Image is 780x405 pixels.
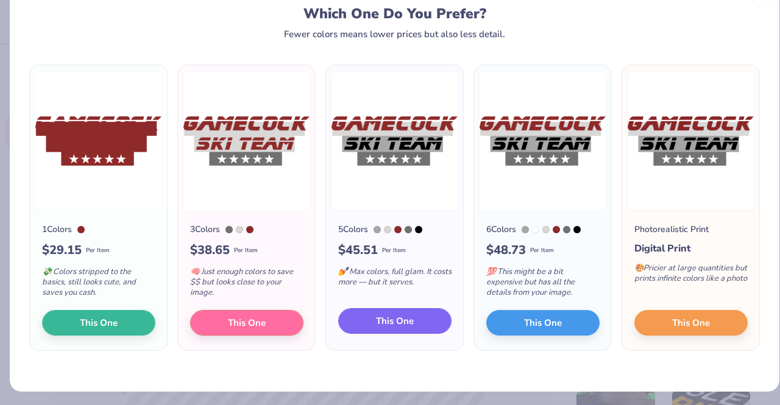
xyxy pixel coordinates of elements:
[634,256,748,296] div: Pricier at large quantities but prints infinite colors like a photo
[284,29,505,39] div: Fewer colors means lower prices but also less detail.
[338,241,378,259] span: $ 45.51
[338,308,452,334] button: This One
[225,226,233,233] div: 424 C
[486,266,496,277] span: 💯
[486,310,600,336] button: This One
[634,241,748,256] div: Digital Print
[42,223,72,236] div: 1 Colors
[236,226,243,233] div: Cool Gray 1 C
[486,223,516,236] div: 6 Colors
[338,223,368,236] div: 5 Colors
[183,71,310,211] img: 3 color option
[522,226,529,233] div: Cool Gray 6 C
[43,5,746,22] div: Which One Do You Prefer?
[246,226,253,233] div: 7623 C
[634,223,709,236] div: Photorealistic Print
[486,259,600,310] div: This might be a bit expensive but has all the details from your image.
[530,246,554,255] span: Per Item
[573,226,581,233] div: Black
[234,246,258,255] span: Per Item
[415,226,422,233] div: Black
[524,316,562,330] span: This One
[331,71,458,211] img: 5 color option
[190,223,220,236] div: 3 Colors
[627,71,754,211] img: Photorealistic preview
[86,246,110,255] span: Per Item
[479,71,606,211] img: 6 color option
[394,226,402,233] div: 7623 C
[374,226,381,233] div: Cool Gray 6 C
[190,266,200,277] span: 🧠
[228,316,266,330] span: This One
[634,310,748,336] button: This One
[35,71,162,211] img: 1 color option
[80,316,118,330] span: This One
[542,226,550,233] div: Cool Gray 1 C
[77,226,85,233] div: 7623 C
[553,226,560,233] div: 7623 C
[42,266,52,277] span: 💸
[42,241,82,259] span: $ 29.15
[405,226,412,233] div: 424 C
[384,226,391,233] div: Cool Gray 1 C
[338,266,348,277] span: 💅
[42,259,155,310] div: Colors stripped to the basics, still looks cute, and saves you cash.
[532,226,539,233] div: White
[190,241,230,259] span: $ 38.65
[190,259,303,310] div: Just enough colors to save $$ but looks close to your image.
[563,226,570,233] div: 424 C
[338,259,452,300] div: Max colors, full glam. It costs more — but it serves.
[382,246,406,255] span: Per Item
[376,314,414,328] span: This One
[634,262,644,273] span: 🎨
[672,316,710,330] span: This One
[486,241,526,259] span: $ 48.73
[190,310,303,336] button: This One
[42,310,155,336] button: This One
